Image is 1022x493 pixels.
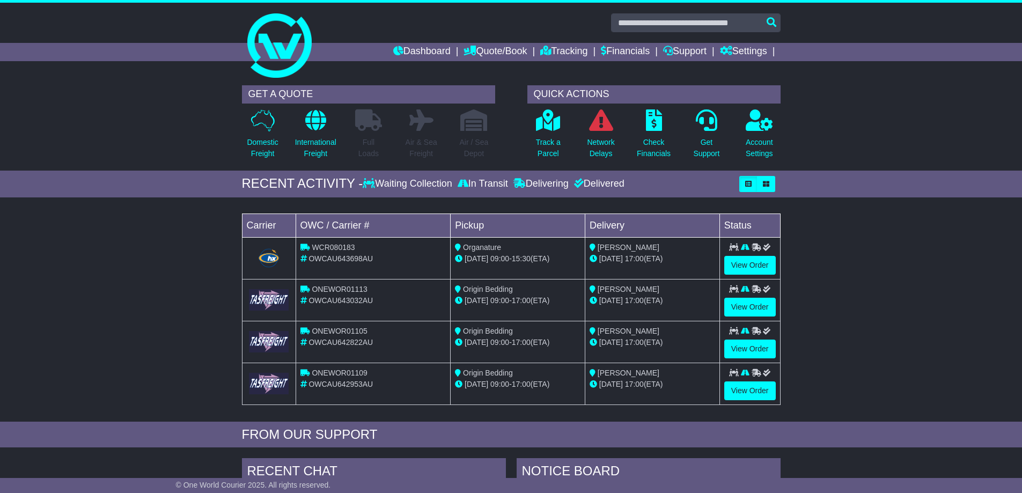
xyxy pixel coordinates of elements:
[455,379,580,390] div: - (ETA)
[527,85,781,104] div: QUICK ACTIONS
[625,254,644,263] span: 17:00
[463,327,513,335] span: Origin Bedding
[312,327,367,335] span: ONEWOR01105
[535,109,561,165] a: Track aParcel
[460,137,489,159] p: Air / Sea Depot
[308,338,373,347] span: OWCAU642822AU
[586,109,615,165] a: NetworkDelays
[455,337,580,348] div: - (ETA)
[465,338,488,347] span: [DATE]
[625,338,644,347] span: 17:00
[724,340,776,358] a: View Order
[598,243,659,252] span: [PERSON_NAME]
[176,481,331,489] span: © One World Courier 2025. All rights reserved.
[312,285,367,293] span: ONEWOR01113
[599,338,623,347] span: [DATE]
[590,379,715,390] div: (ETA)
[406,137,437,159] p: Air & Sea Freight
[463,243,501,252] span: Organature
[540,43,587,61] a: Tracking
[490,380,509,388] span: 09:00
[242,458,506,487] div: RECENT CHAT
[746,137,773,159] p: Account Settings
[512,338,531,347] span: 17:00
[636,109,671,165] a: CheckFinancials
[625,296,644,305] span: 17:00
[451,214,585,237] td: Pickup
[246,109,278,165] a: DomesticFreight
[463,369,513,377] span: Origin Bedding
[719,214,780,237] td: Status
[512,380,531,388] span: 17:00
[590,337,715,348] div: (ETA)
[295,137,336,159] p: International Freight
[242,176,363,192] div: RECENT ACTIVITY -
[455,295,580,306] div: - (ETA)
[724,298,776,317] a: View Order
[693,109,720,165] a: GetSupport
[598,285,659,293] span: [PERSON_NAME]
[463,285,513,293] span: Origin Bedding
[599,380,623,388] span: [DATE]
[249,289,289,310] img: GetCarrierServiceLogo
[598,369,659,377] span: [PERSON_NAME]
[465,254,488,263] span: [DATE]
[512,254,531,263] span: 15:30
[247,137,278,159] p: Domestic Freight
[512,296,531,305] span: 17:00
[242,214,296,237] td: Carrier
[663,43,707,61] a: Support
[242,427,781,443] div: FROM OUR SUPPORT
[242,85,495,104] div: GET A QUOTE
[355,137,382,159] p: Full Loads
[455,178,511,190] div: In Transit
[295,109,337,165] a: InternationalFreight
[585,214,719,237] td: Delivery
[490,296,509,305] span: 09:00
[312,369,367,377] span: ONEWOR01109
[625,380,644,388] span: 17:00
[517,458,781,487] div: NOTICE BOARD
[724,381,776,400] a: View Order
[249,373,289,394] img: GetCarrierServiceLogo
[465,296,488,305] span: [DATE]
[590,295,715,306] div: (ETA)
[599,254,623,263] span: [DATE]
[601,43,650,61] a: Financials
[249,331,289,352] img: GetCarrierServiceLogo
[724,256,776,275] a: View Order
[745,109,774,165] a: AccountSettings
[363,178,454,190] div: Waiting Collection
[312,243,355,252] span: WCR080183
[536,137,561,159] p: Track a Parcel
[308,296,373,305] span: OWCAU643032AU
[393,43,451,61] a: Dashboard
[464,43,527,61] a: Quote/Book
[599,296,623,305] span: [DATE]
[490,338,509,347] span: 09:00
[598,327,659,335] span: [PERSON_NAME]
[296,214,451,237] td: OWC / Carrier #
[693,137,719,159] p: Get Support
[590,253,715,264] div: (ETA)
[637,137,671,159] p: Check Financials
[308,380,373,388] span: OWCAU642953AU
[571,178,624,190] div: Delivered
[587,137,614,159] p: Network Delays
[257,247,281,269] img: Hunter_Express.png
[720,43,767,61] a: Settings
[465,380,488,388] span: [DATE]
[490,254,509,263] span: 09:00
[308,254,373,263] span: OWCAU643698AU
[455,253,580,264] div: - (ETA)
[511,178,571,190] div: Delivering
